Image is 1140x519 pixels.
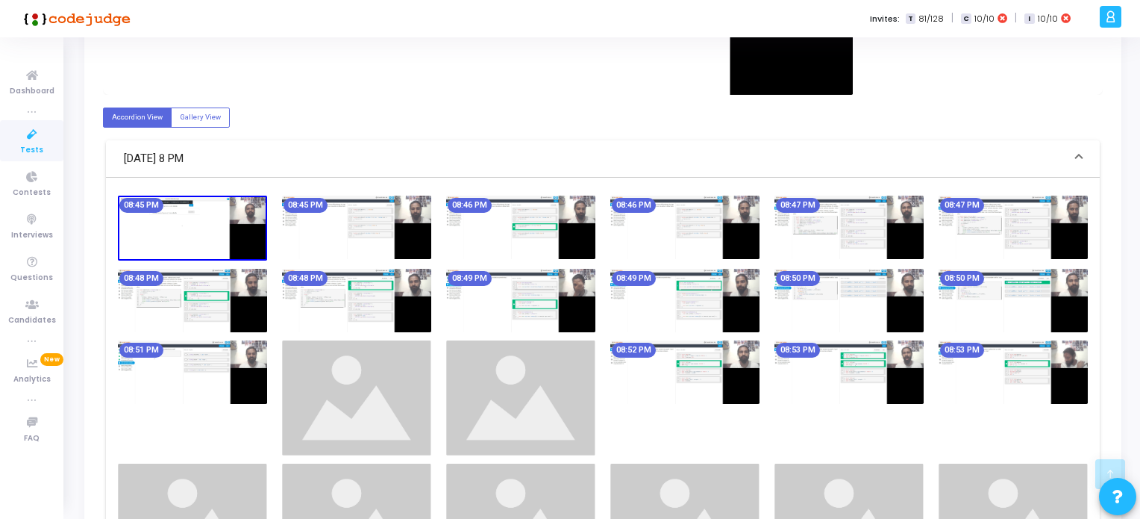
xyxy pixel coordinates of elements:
img: screenshot-1760368673770.jpeg [939,196,1088,259]
mat-chip: 08:47 PM [776,198,820,213]
mat-chip: 08:48 PM [119,271,163,286]
mat-chip: 08:46 PM [612,198,656,213]
span: 10/10 [1038,13,1058,25]
span: Interviews [11,229,53,242]
label: Invites: [870,13,900,25]
span: Tests [20,144,43,157]
mat-chip: 08:49 PM [612,271,656,286]
img: screenshot-1760369033768.jpeg [939,341,1088,404]
img: screenshot-1760368763771.jpeg [446,269,595,332]
mat-chip: 08:51 PM [119,343,163,358]
mat-chip: 08:53 PM [940,343,984,358]
img: screenshot-1760368823763.jpeg [774,269,924,332]
span: 81/128 [918,13,944,25]
img: screenshot-1760368643389.jpeg [774,196,924,259]
mat-chip: 08:47 PM [940,198,984,213]
mat-chip: 08:49 PM [448,271,492,286]
mat-chip: 08:53 PM [776,343,820,358]
img: screenshot-1760368883755.jpeg [118,341,267,404]
span: 10/10 [974,13,995,25]
span: New [40,353,63,366]
img: screenshot-1760368703765.jpeg [118,269,267,332]
mat-chip: 08:46 PM [448,198,492,213]
span: T [906,13,915,25]
label: Accordion View [103,108,172,128]
mat-chip: 08:45 PM [284,198,328,213]
span: C [961,13,971,25]
mat-panel-title: [DATE] 8 PM [124,150,1064,167]
img: screenshot-1760368613755.jpeg [610,196,760,259]
span: | [1015,10,1017,26]
span: Analytics [13,373,51,386]
label: Gallery View [171,108,230,128]
span: Contests [13,187,51,199]
span: FAQ [24,432,40,445]
span: | [951,10,953,26]
mat-chip: 08:50 PM [940,271,984,286]
img: image_loading.png [282,341,431,456]
mat-chip: 08:50 PM [776,271,820,286]
mat-chip: 08:48 PM [284,271,328,286]
img: screenshot-1760368733726.jpeg [282,269,431,332]
img: screenshot-1760368973760.jpeg [610,341,760,404]
img: screenshot-1760369003768.jpeg [774,341,924,404]
mat-chip: 08:45 PM [119,198,163,213]
mat-chip: 08:52 PM [612,343,656,358]
img: screenshot-1760368583768.jpeg [446,196,595,259]
img: image_loading.png [446,341,595,456]
img: logo [19,4,131,34]
span: I [1024,13,1034,25]
img: screenshot-1760368793765.jpeg [610,269,760,332]
img: screenshot-1760368523720.jpeg [118,196,267,261]
span: Dashboard [10,85,54,98]
img: screenshot-1760368553764.jpeg [282,196,431,259]
span: Questions [10,272,53,285]
img: screenshot-1760368853765.jpeg [939,269,1088,332]
span: Candidates [8,314,56,327]
mat-expansion-panel-header: [DATE] 8 PM [106,140,1100,178]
